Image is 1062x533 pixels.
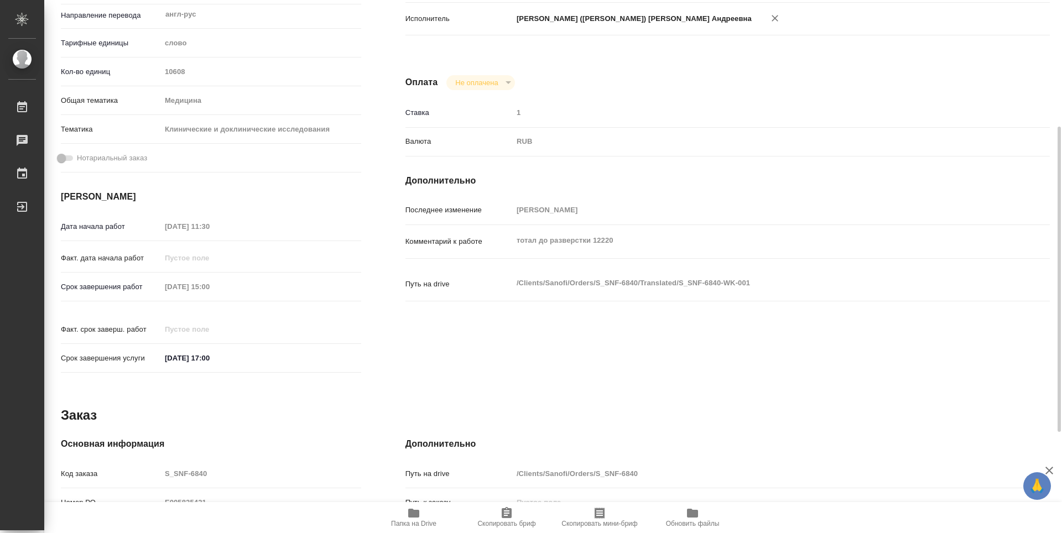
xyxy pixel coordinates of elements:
input: Пустое поле [513,494,996,510]
div: Клинические и доклинические исследования [161,120,361,139]
p: Тарифные единицы [61,38,161,49]
p: Общая тематика [61,95,161,106]
p: Ставка [405,107,513,118]
h2: Заказ [61,406,97,424]
p: Код заказа [61,468,161,479]
p: Путь к заказу [405,497,513,508]
input: Пустое поле [161,218,258,234]
p: [PERSON_NAME] ([PERSON_NAME]) [PERSON_NAME] Андреевна [513,13,752,24]
p: Путь на drive [405,279,513,290]
h4: Дополнительно [405,174,1050,187]
input: ✎ Введи что-нибудь [161,350,258,366]
p: Валюта [405,136,513,147]
textarea: тотал до разверстки 12220 [513,231,996,250]
button: Обновить файлы [646,502,739,533]
p: Кол-во единиц [61,66,161,77]
span: Папка на Drive [391,520,436,527]
span: Нотариальный заказ [77,153,147,164]
span: Обновить файлы [666,520,720,527]
p: Номер РО [61,497,161,508]
input: Пустое поле [161,250,258,266]
input: Пустое поле [161,279,258,295]
textarea: /Clients/Sanofi/Orders/S_SNF-6840/Translated/S_SNF-6840-WK-001 [513,274,996,292]
p: Путь на drive [405,468,513,479]
input: Пустое поле [161,64,361,80]
p: Комментарий к работе [405,236,513,247]
div: Не оплачена [446,75,514,90]
button: Скопировать бриф [460,502,553,533]
span: 🙏 [1028,474,1047,498]
button: 🙏 [1023,472,1051,500]
h4: Основная информация [61,437,361,451]
input: Пустое поле [513,104,996,121]
p: Направление перевода [61,10,161,21]
p: Факт. срок заверш. работ [61,324,161,335]
button: Не оплачена [452,78,501,87]
input: Пустое поле [513,466,996,482]
p: Срок завершения услуги [61,353,161,364]
h4: Дополнительно [405,437,1050,451]
input: Пустое поле [161,466,361,482]
div: RUB [513,132,996,151]
input: Пустое поле [513,202,996,218]
p: Последнее изменение [405,205,513,216]
p: Дата начала работ [61,221,161,232]
p: Срок завершения работ [61,281,161,292]
span: Скопировать бриф [477,520,535,527]
span: Скопировать мини-бриф [561,520,637,527]
button: Удалить исполнителя [763,6,787,30]
h4: Оплата [405,76,438,89]
p: Тематика [61,124,161,135]
input: Пустое поле [161,494,361,510]
p: Факт. дата начала работ [61,253,161,264]
button: Папка на Drive [367,502,460,533]
div: Медицина [161,91,361,110]
h4: [PERSON_NAME] [61,190,361,203]
p: Исполнитель [405,13,513,24]
input: Пустое поле [161,321,258,337]
div: слово [161,34,361,53]
button: Скопировать мини-бриф [553,502,646,533]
